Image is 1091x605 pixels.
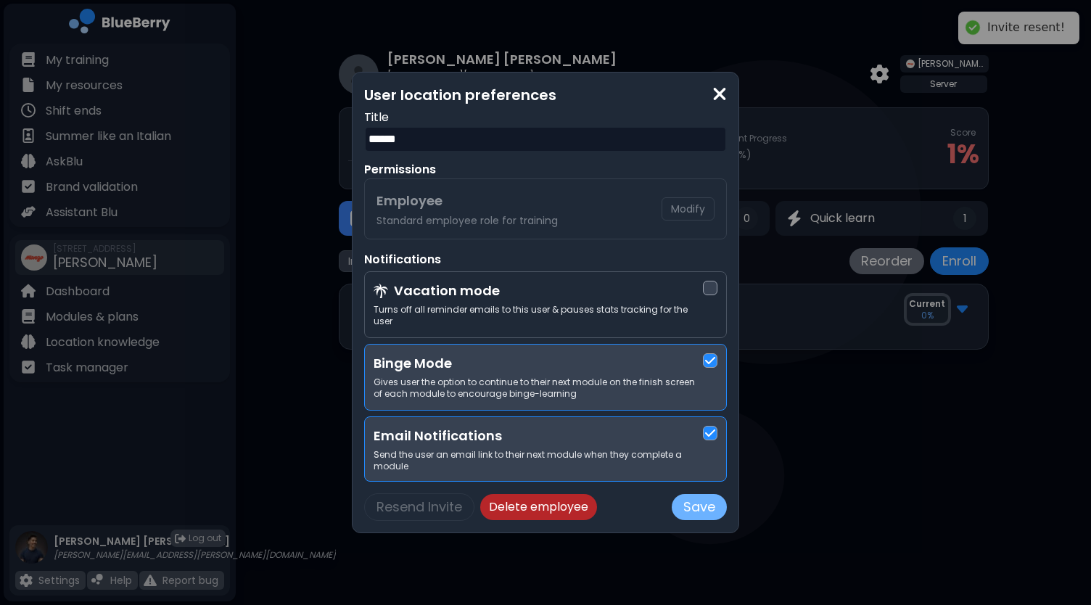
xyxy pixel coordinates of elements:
[394,281,500,301] h3: Vacation mode
[705,427,715,439] img: check
[712,84,727,104] img: close icon
[374,376,703,400] p: Gives user the option to continue to their next module on the finish screen of each module to enc...
[364,84,727,106] p: User location preferences
[374,449,703,472] p: Send the user an email link to their next module when they complete a module
[364,109,727,126] p: Title
[364,161,727,178] p: Permissions
[480,494,597,520] button: Delete employee
[672,494,727,520] button: Save
[364,251,727,268] p: Notifications
[374,304,703,327] p: Turns off all reminder emails to this user & pauses stats tracking for the user
[374,353,703,374] h3: Binge Mode
[374,426,703,446] h3: Email Notifications
[374,284,388,299] img: vacation icon
[705,355,715,366] img: check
